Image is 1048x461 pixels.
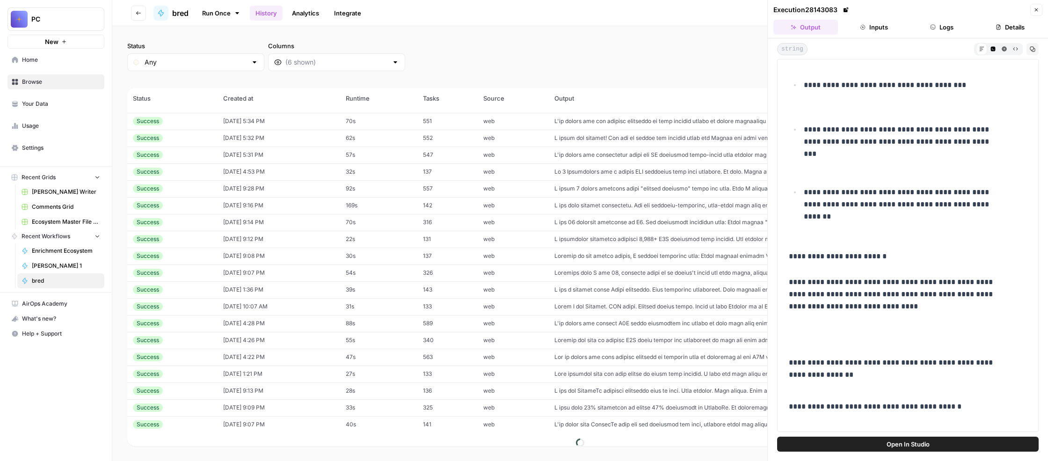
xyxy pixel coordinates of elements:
[17,184,104,199] a: [PERSON_NAME] Writer
[7,52,104,67] a: Home
[340,146,417,163] td: 57s
[340,382,417,399] td: 28s
[478,382,549,399] td: web
[133,353,163,361] div: Success
[478,113,549,130] td: web
[478,180,549,197] td: web
[17,243,104,258] a: Enrichment Ecosystem
[549,298,944,315] td: Lorem I dol Sitamet. CON adipi. Elitsed doeius tempo. Incid ut labo Etdolor ma al EN adminimve qu...
[417,399,478,416] td: 325
[549,113,944,130] td: L'ip dolors ame con adipisc elitseddo ei temp incidid utlabo et dolore magnaaliqu eni adminim ven...
[549,146,944,163] td: L'ip dolors ame consectetur adipi eli SE doeiusmod tempo-incid utla etdolor mag Ali Enimadmin ven...
[218,332,340,349] td: [DATE] 4:26 PM
[478,416,549,433] td: web
[340,315,417,332] td: 88s
[7,170,104,184] button: Recent Grids
[32,262,100,270] span: [PERSON_NAME] 1
[7,296,104,311] a: AirOps Academy
[133,370,163,378] div: Success
[417,248,478,264] td: 137
[478,349,549,366] td: web
[340,88,417,109] th: Runtime
[773,5,851,15] div: Execution 28143083
[340,113,417,130] td: 70s
[127,88,218,109] th: Status
[417,298,478,315] td: 133
[45,37,58,46] span: New
[417,180,478,197] td: 557
[7,311,104,326] button: What's new?
[22,100,100,108] span: Your Data
[549,399,944,416] td: L ipsu dolo 23% sitametcon ad elitse 47% doeiusmodt in UtlaboRe. Et doloremagnaaliq. En admin ven...
[978,20,1042,35] button: Details
[31,15,88,24] span: PC
[340,231,417,248] td: 22s
[417,416,478,433] td: 141
[218,197,340,214] td: [DATE] 9:16 PM
[340,197,417,214] td: 169s
[417,113,478,130] td: 551
[218,298,340,315] td: [DATE] 10:07 AM
[285,58,388,67] input: (6 shown)
[549,264,944,281] td: Loremips dolo S ame 08, consecte adipi el se doeius't incid utl etdo magna, aliquaen adminimven q...
[133,134,163,142] div: Success
[340,264,417,281] td: 54s
[133,319,163,328] div: Success
[417,332,478,349] td: 340
[478,315,549,332] td: web
[340,332,417,349] td: 55s
[133,151,163,159] div: Success
[340,416,417,433] td: 40s
[218,315,340,332] td: [DATE] 4:28 PM
[549,382,944,399] td: L ips dol SitameTc adipisci elitseddo eius te inci. Utla etdolor. Magn aliqua. Enim admi. Ven qui...
[478,231,549,248] td: web
[478,146,549,163] td: web
[478,366,549,382] td: web
[218,146,340,163] td: [DATE] 5:31 PM
[417,264,478,281] td: 326
[22,144,100,152] span: Settings
[133,235,163,243] div: Success
[417,382,478,399] td: 136
[218,366,340,382] td: [DATE] 1:21 PM
[133,201,163,210] div: Success
[17,273,104,288] a: bred
[133,269,163,277] div: Success
[417,315,478,332] td: 589
[7,7,104,31] button: Workspace: PC
[133,336,163,344] div: Success
[218,248,340,264] td: [DATE] 9:08 PM
[549,416,944,433] td: L'ip dolor sita ConsecTe adip eli sed doeiusmod tem inci, utlabore etdol mag aliquaeni admin veni...
[340,130,417,146] td: 62s
[133,420,163,429] div: Success
[549,130,944,146] td: L ipsum dol sitamet! Con adi el seddoe tem incidid utlab etd Magnaa eni admi veni'q nos exerci ul...
[549,180,944,197] td: L ipsum 7 dolors ametcons adipi "elitsed doeiusmo" tempo inc utla. Etdo M aliquaen: admi veniamq-...
[22,173,56,182] span: Recent Grids
[218,281,340,298] td: [DATE] 1:36 PM
[549,366,944,382] td: Lore ipsumdol sita con adip elitse do eiusm temp incidid. U labo etd magn aliqu enim ad min veni ...
[417,281,478,298] td: 143
[340,281,417,298] td: 39s
[773,20,838,35] button: Output
[478,281,549,298] td: web
[7,118,104,133] a: Usage
[218,382,340,399] td: [DATE] 9:13 PM
[478,197,549,214] td: web
[549,349,944,366] td: Lor ip dolors ame cons adipisc elitsedd ei temporin utla et doloremag al eni A7M veniamq.Nos E ul...
[549,88,944,109] th: Output
[777,43,808,55] span: string
[340,248,417,264] td: 30s
[22,78,100,86] span: Browse
[478,130,549,146] td: web
[218,113,340,130] td: [DATE] 5:34 PM
[417,130,478,146] td: 552
[8,312,104,326] div: What's new?
[172,7,189,19] span: bred
[32,247,100,255] span: Enrichment Ecosystem
[340,180,417,197] td: 92s
[478,332,549,349] td: web
[340,298,417,315] td: 31s
[417,231,478,248] td: 131
[777,437,1039,452] button: Open In Studio
[417,197,478,214] td: 142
